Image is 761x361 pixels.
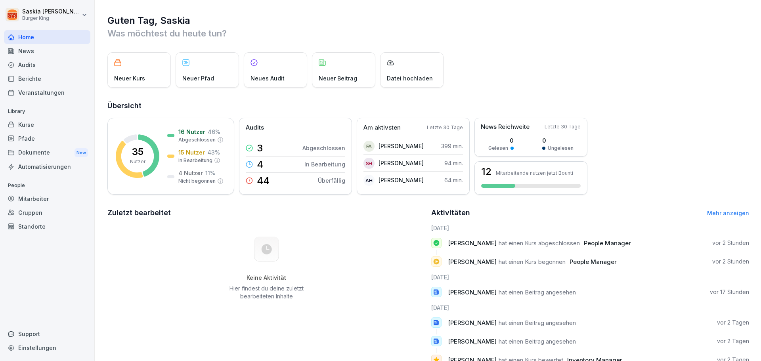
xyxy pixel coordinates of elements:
[114,74,145,82] p: Neuer Kurs
[246,123,264,132] p: Audits
[257,176,270,185] p: 44
[488,145,508,152] p: Gelesen
[250,74,285,82] p: Neues Audit
[570,258,617,265] span: People Manager
[178,148,205,157] p: 15 Nutzer
[545,123,581,130] p: Letzte 30 Tage
[4,327,90,341] div: Support
[4,341,90,355] a: Einstellungen
[499,288,576,296] span: hat einen Beitrag angesehen
[226,285,306,300] p: Hier findest du deine zuletzt bearbeiteten Inhalte
[257,160,263,169] p: 4
[4,58,90,72] a: Audits
[4,192,90,206] a: Mitarbeiter
[448,338,497,345] span: [PERSON_NAME]
[208,128,220,136] p: 46 %
[178,157,212,164] p: In Bearbeitung
[363,123,401,132] p: Am aktivsten
[481,167,492,176] h3: 12
[4,118,90,132] a: Kurse
[444,159,463,167] p: 94 min.
[707,210,749,216] a: Mehr anzeigen
[318,176,345,185] p: Überfällig
[379,176,424,184] p: [PERSON_NAME]
[481,122,530,132] p: News Reichweite
[4,105,90,118] p: Library
[448,239,497,247] span: [PERSON_NAME]
[132,147,143,157] p: 35
[4,86,90,99] a: Veranstaltungen
[710,288,749,296] p: vor 17 Stunden
[499,338,576,345] span: hat einen Beitrag angesehen
[4,72,90,86] a: Berichte
[107,27,749,40] p: Was möchtest du heute tun?
[4,132,90,145] a: Pfade
[107,100,749,111] h2: Übersicht
[257,143,263,153] p: 3
[205,169,215,177] p: 11 %
[4,30,90,44] a: Home
[4,44,90,58] a: News
[363,141,375,152] div: FA
[499,239,580,247] span: hat einen Kurs abgeschlossen
[387,74,433,82] p: Datei hochladen
[542,136,574,145] p: 0
[584,239,631,247] span: People Manager
[182,74,214,82] p: Neuer Pfad
[431,304,750,312] h6: [DATE]
[22,8,80,15] p: Saskia [PERSON_NAME]
[496,170,573,176] p: Mitarbeitende nutzen jetzt Bounti
[207,148,220,157] p: 43 %
[302,144,345,152] p: Abgeschlossen
[363,175,375,186] div: AH
[22,15,80,21] p: Burger King
[548,145,574,152] p: Ungelesen
[304,160,345,168] p: In Bearbeitung
[130,158,145,165] p: Nutzer
[448,319,497,327] span: [PERSON_NAME]
[488,136,514,145] p: 0
[499,319,576,327] span: hat einen Beitrag angesehen
[178,136,216,143] p: Abgeschlossen
[717,337,749,345] p: vor 2 Tagen
[4,145,90,160] a: DokumenteNew
[319,74,357,82] p: Neuer Beitrag
[107,207,426,218] h2: Zuletzt bearbeitet
[226,274,306,281] h5: Keine Aktivität
[712,239,749,247] p: vor 2 Stunden
[431,207,470,218] h2: Aktivitäten
[178,178,216,185] p: Nicht begonnen
[499,258,566,265] span: hat einen Kurs begonnen
[4,179,90,192] p: People
[441,142,463,150] p: 399 min.
[717,319,749,327] p: vor 2 Tagen
[379,142,424,150] p: [PERSON_NAME]
[107,14,749,27] h1: Guten Tag, Saskia
[431,273,750,281] h6: [DATE]
[363,158,375,169] div: SH
[178,128,205,136] p: 16 Nutzer
[427,124,463,131] p: Letzte 30 Tage
[448,258,497,265] span: [PERSON_NAME]
[4,220,90,233] a: Standorte
[4,160,90,174] a: Automatisierungen
[4,206,90,220] a: Gruppen
[448,288,497,296] span: [PERSON_NAME]
[178,169,203,177] p: 4 Nutzer
[4,145,90,160] div: Dokumente
[75,148,88,157] div: New
[444,176,463,184] p: 64 min.
[712,258,749,265] p: vor 2 Stunden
